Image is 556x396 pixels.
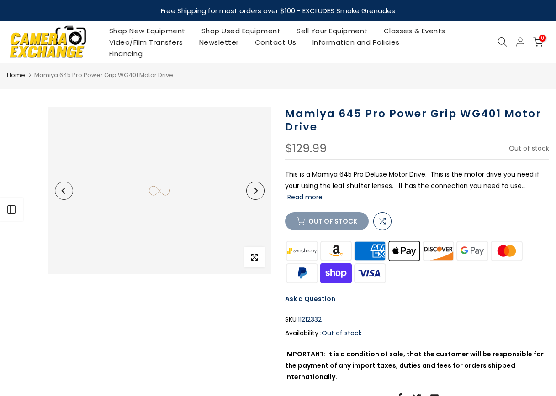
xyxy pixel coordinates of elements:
img: apple pay [387,240,421,262]
div: Availability : [285,328,550,339]
a: Classes & Events [376,25,453,36]
img: visa [353,262,387,284]
img: paypal [285,262,319,284]
img: google pay [455,240,490,262]
div: $129.99 [285,143,327,155]
strong: Free Shipping for most orders over $100 - EXCLUDES Smoke Grenades [161,6,395,16]
a: Ask a Question [285,294,335,303]
div: SKU: [285,314,550,325]
a: Shop Used Equipment [193,25,289,36]
button: Read more [287,193,323,201]
img: synchrony [285,240,319,262]
span: Mamiya 645 Pro Power Grip WG401 Motor Drive [34,71,173,79]
span: Out of stock [322,328,362,338]
p: This is a Mamiya 645 Pro Deluxe Motor Drive. This is the motor drive you need if your using the l... [285,169,550,203]
img: discover [421,240,455,262]
img: amazon payments [319,240,353,262]
h1: Mamiya 645 Pro Power Grip WG401 Motor Drive [285,107,550,134]
a: Sell Your Equipment [289,25,376,36]
span: 0 [539,35,546,42]
img: american express [353,240,387,262]
img: master [489,240,524,262]
a: Financing [101,48,151,59]
a: Video/Film Transfers [101,36,191,48]
strong: IMPORTANT: It is a condition of sale, that the customer will be responsible for the payment of an... [285,349,544,381]
a: 0 [533,37,543,47]
a: Newsletter [191,36,247,48]
a: Information and Policies [304,36,408,48]
img: shopify pay [319,262,353,284]
span: 11212332 [298,314,322,325]
button: Next [246,182,265,200]
a: Contact Us [247,36,304,48]
span: Out of stock [509,144,549,153]
button: Previous [55,182,73,200]
a: Shop New Equipment [101,25,193,36]
a: Home [7,71,25,80]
